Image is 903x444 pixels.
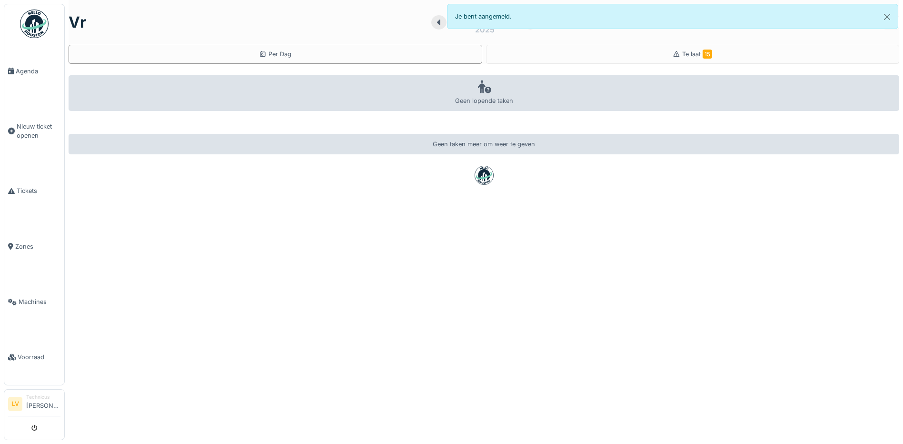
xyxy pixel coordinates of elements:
[20,10,49,38] img: Badge_color-CXgf-gQk.svg
[475,24,495,35] div: 2025
[4,274,64,330] a: Machines
[17,186,60,195] span: Tickets
[703,50,712,59] span: 15
[26,394,60,414] li: [PERSON_NAME]
[8,394,60,416] a: LV Technicus[PERSON_NAME]
[4,163,64,219] a: Tickets
[15,242,60,251] span: Zones
[69,75,899,111] div: Geen lopende taken
[26,394,60,401] div: Technicus
[69,134,899,154] div: Geen taken meer om weer te geven
[4,219,64,274] a: Zones
[4,99,64,163] a: Nieuw ticket openen
[17,122,60,140] span: Nieuw ticket openen
[8,397,22,411] li: LV
[259,50,291,59] div: Per Dag
[447,4,899,29] div: Je bent aangemeld.
[19,297,60,306] span: Machines
[16,67,60,76] span: Agenda
[4,330,64,385] a: Voorraad
[682,50,712,58] span: Te laat
[475,166,494,185] img: badge-BVDL4wpA.svg
[876,4,898,30] button: Close
[4,43,64,99] a: Agenda
[18,353,60,362] span: Voorraad
[69,13,86,31] h1: vr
